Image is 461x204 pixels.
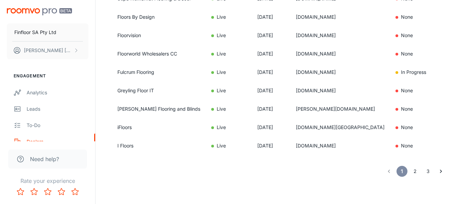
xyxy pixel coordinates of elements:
td: None [390,137,457,155]
td: [DOMAIN_NAME] [290,137,390,155]
td: Fulcrum Flooring [109,63,206,81]
td: Live [206,8,252,26]
div: Leads [27,105,88,113]
td: [DOMAIN_NAME] [290,45,390,63]
td: [DATE] [252,63,290,81]
button: [PERSON_NAME] [PERSON_NAME] [7,42,88,59]
td: [DATE] [252,26,290,45]
td: [DOMAIN_NAME] [290,81,390,100]
td: None [390,118,457,137]
button: Finfloor SA Pty Ltd [7,23,88,41]
td: None [390,8,457,26]
td: [DATE] [252,100,290,118]
button: Go to page 2 [409,166,420,177]
td: None [390,26,457,45]
button: Rate 2 star [27,185,41,199]
div: Dealers [27,138,88,145]
button: page 1 [397,166,407,177]
button: Rate 4 star [55,185,68,199]
nav: pagination navigation [383,166,447,177]
td: Floors By Design [109,8,206,26]
td: [DOMAIN_NAME][GEOGRAPHIC_DATA] [290,118,390,137]
td: [DOMAIN_NAME] [290,63,390,81]
td: [DATE] [252,81,290,100]
td: [DATE] [252,8,290,26]
td: Floorworld Wholesalers CC [109,45,206,63]
td: [DOMAIN_NAME] [290,8,390,26]
td: Live [206,81,252,100]
td: None [390,100,457,118]
td: [DOMAIN_NAME] [290,26,390,45]
td: iFloors [109,118,206,137]
td: I Floors [109,137,206,155]
button: Rate 5 star [68,185,82,199]
td: Live [206,137,252,155]
td: [PERSON_NAME][DOMAIN_NAME] [290,100,390,118]
td: Floorvision [109,26,206,45]
td: In Progress [390,63,457,81]
td: None [390,81,457,100]
button: Rate 1 star [14,185,27,199]
td: [DATE] [252,45,290,63]
p: Finfloor SA Pty Ltd [14,29,56,36]
span: Need help? [30,155,59,163]
td: Live [206,45,252,63]
td: [PERSON_NAME] Flooring and Blinds [109,100,206,118]
div: To-do [27,122,88,129]
td: Live [206,63,252,81]
button: Rate 3 star [41,185,55,199]
td: [DATE] [252,137,290,155]
td: [DATE] [252,118,290,137]
p: Rate your experience [5,177,90,185]
td: Greyling Floor IT [109,81,206,100]
p: [PERSON_NAME] [PERSON_NAME] [24,47,72,54]
button: Go to page 3 [422,166,433,177]
div: Analytics [27,89,88,96]
td: None [390,45,457,63]
td: Live [206,118,252,137]
img: Roomvo PRO Beta [7,8,72,15]
button: Go to next page [435,166,446,177]
td: Live [206,100,252,118]
td: Live [206,26,252,45]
